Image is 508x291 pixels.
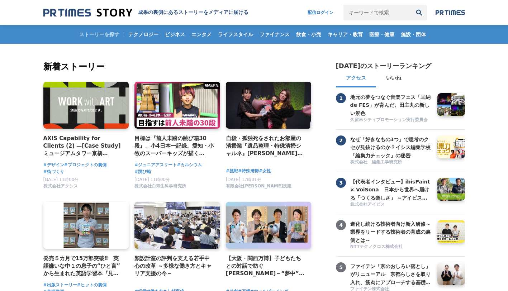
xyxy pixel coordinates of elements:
[257,31,293,38] span: ファイナンス
[398,31,429,38] span: 施設・団体
[43,60,313,73] h2: 新着ストーリー
[293,31,324,38] span: 飲食・小売
[350,220,432,244] h3: 進化し続ける技術者向け新入研修～業界をリードする技術者の育成の裏側とは～
[343,5,411,20] input: キーワードで検索
[134,162,177,168] a: #ジュニアアスリート
[134,177,170,182] span: [DATE] 11時00分
[336,220,346,230] span: 4
[325,25,366,44] a: キャリア・教育
[226,168,238,175] a: #挑戦
[436,10,465,15] img: prtimes
[257,25,293,44] a: ファイナンス
[77,282,106,288] a: #ヒットの裏側
[350,201,432,208] a: 株式会社アイビス
[376,70,411,87] button: いいね
[336,93,346,103] span: 1
[134,168,151,175] a: #跳び箱
[366,31,397,38] span: 医療・健康
[189,25,214,44] a: エンタメ
[64,162,106,168] a: #プロジェクトの裏側
[43,8,132,18] img: 成果の裏側にあるストーリーをメディアに届ける
[366,25,397,44] a: 医療・健康
[350,262,432,285] a: ファイテン「京のおしろい落とし」がリニューアル 京都らしさを取り入れ、筋肉にアプローチする基礎化粧品が完成
[43,177,79,182] span: [DATE] 11時00分
[325,31,366,38] span: キャリア・教育
[411,5,427,20] button: 検索
[350,178,432,201] a: 【代表者インタビュー】ibisPaint × VoiSona 日本から世界へ届ける「つくる楽しさ」 ～アイビスがテクノスピーチと挑戦する、新しい創作文化の形成～
[43,185,78,190] a: 株式会社アクシス
[350,244,403,250] span: NTTテクノクロス株式会社
[350,117,432,124] a: 久留米シティプロモーション実行委員会
[350,159,432,166] a: 株式会社 編集工学研究所
[134,134,214,158] a: 目標は『前人未踏の跳び箱30段』。小4日本一記録、愛知・小牧のスーパーキッズが描く[PERSON_NAME]とは？
[350,178,432,202] h3: 【代表者インタビュー】ibisPaint × VoiSona 日本から世界へ届ける「つくる楽しさ」 ～アイビスがテクノスピーチと挑戦する、新しい創作文化の形成～
[43,183,78,189] span: 株式会社アクシス
[336,178,346,188] span: 3
[43,282,77,288] a: #出版ストーリー
[350,159,402,165] span: 株式会社 編集工学研究所
[177,162,202,168] a: #カルシウム
[215,31,256,38] span: ライフスタイル
[162,31,188,38] span: ビジネス
[43,162,64,168] a: #デザイン
[162,25,188,44] a: ビジネス
[350,201,385,207] span: 株式会社アイビス
[43,134,123,158] a: AXIS Capability for Clients (2) —[Case Study] ミュージアムタワー京橋 「WORK with ART」
[238,168,259,175] a: #特殊清掃
[350,244,432,251] a: NTTテクノクロス株式会社
[43,254,123,278] a: 発売５カ月で15万部突破‼ 英語嫌いな中１の息子の“ひと言”から生まれた英語学習本『見るだけでわかる‼ 英語ピクト図鑑』異例ヒットの要因
[336,70,376,87] button: アクセス
[138,9,248,16] h1: 成果の裏側にあるストーリーをメディアに届ける
[125,31,161,38] span: テクノロジー
[350,93,432,117] h3: 地元の夢をつなぐ音楽フェス「耳納 de FES」が育んだ、田主丸の新しい景色
[336,135,346,145] span: 2
[350,220,432,243] a: 進化し続ける技術者向け新入研修～業界をリードする技術者の育成の裏側とは～
[350,117,428,123] span: 久留米シティプロモーション実行委員会
[215,25,256,44] a: ライフスタイル
[259,168,271,175] a: #女性
[350,135,432,159] h3: なぜ「好きなもの3つ」で思考のクセが見抜けるのか？イシス編集学校「編集力チェック」の秘密
[350,135,432,158] a: なぜ「好きなもの3つ」で思考のクセが見抜けるのか？イシス編集学校「編集力チェック」の秘密
[226,134,306,158] a: 自殺・孤独死をされたお部屋の清掃業『遺品整理・特殊清掃シャルネ』[PERSON_NAME]がBeauty [GEOGRAPHIC_DATA][PERSON_NAME][GEOGRAPHIC_DA...
[43,168,64,175] a: #街づくり
[226,185,292,190] a: 有限会社[PERSON_NAME]技建
[336,262,346,272] span: 5
[226,177,261,182] span: [DATE] 17時01分
[134,254,214,278] a: 類設計室の評判を支える若手中心の改革 ～多様な働き方とキャリア支援の今～
[134,183,186,189] span: 株式会社白寿生科学研究所
[43,8,248,18] a: 成果の裏側にあるストーリーをメディアに届ける 成果の裏側にあるストーリーをメディアに届ける
[226,183,292,189] span: 有限会社[PERSON_NAME]技建
[300,5,341,20] a: 配信ログイン
[189,31,214,38] span: エンタメ
[226,254,306,278] a: 【大阪・関西万博】子どもたちとの対話で紡ぐ[PERSON_NAME]～“夢中”の力を育む「Unlock FRプログラム」
[336,62,432,70] h2: [DATE]のストーリーランキング
[350,93,432,116] a: 地元の夢をつなぐ音楽フェス「耳納 de FES」が育んだ、田主丸の新しい景色
[398,25,429,44] a: 施設・団体
[293,25,324,44] a: 飲食・小売
[350,262,432,286] h3: ファイテン「京のおしろい落とし」がリニューアル 京都らしさを取り入れ、筋肉にアプローチする基礎化粧品が完成
[125,25,161,44] a: テクノロジー
[134,185,186,190] a: 株式会社白寿生科学研究所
